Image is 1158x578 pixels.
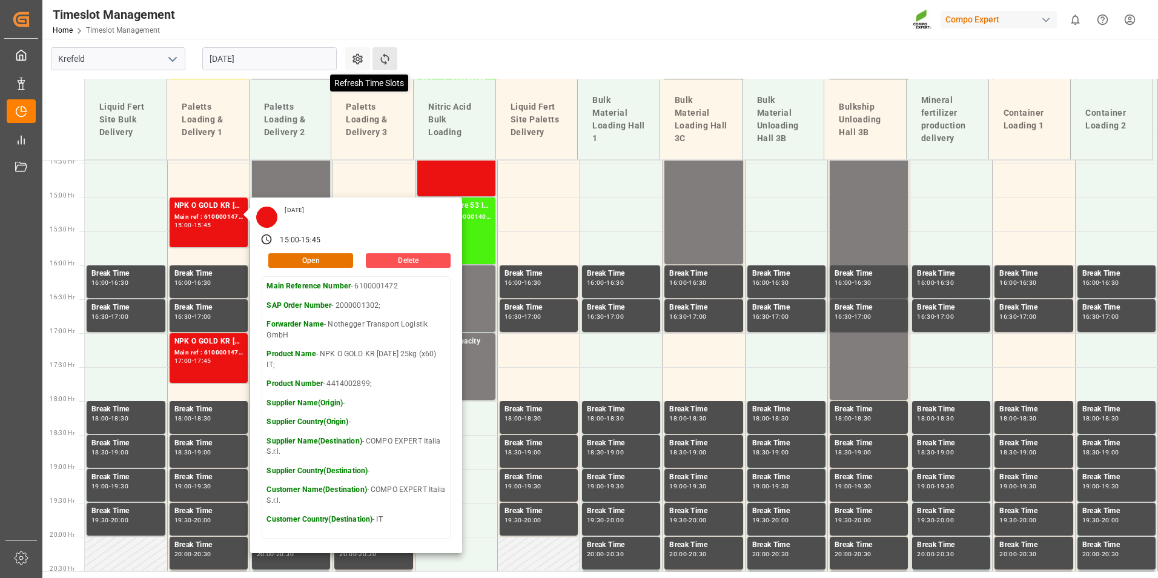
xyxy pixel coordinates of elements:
[772,416,789,421] div: 18:30
[174,450,192,455] div: 18:30
[769,416,771,421] div: -
[50,362,74,368] span: 17:30 Hr
[524,517,541,523] div: 20:00
[266,399,343,407] strong: Supplier Name(Origin)
[194,358,211,364] div: 17:45
[999,483,1017,489] div: 19:00
[835,471,903,483] div: Break Time
[1082,404,1151,416] div: Break Time
[752,89,815,150] div: Bulk Material Unloading Hall 3B
[266,319,446,340] p: - Nothegger Transport Logistik GmbH
[854,314,872,319] div: 17:00
[917,505,985,517] div: Break Time
[194,222,211,228] div: 15:45
[280,206,308,214] div: [DATE]
[913,9,932,30] img: Screenshot%202023-09-29%20at%2010.02.21.png_1712312052.png
[1102,314,1119,319] div: 17:00
[606,280,624,285] div: 16:30
[266,320,324,328] strong: Forwarder Name
[174,404,243,416] div: Break Time
[606,517,624,523] div: 20:00
[999,471,1068,483] div: Break Time
[917,483,935,489] div: 19:00
[752,517,770,523] div: 19:30
[917,280,935,285] div: 16:00
[669,450,687,455] div: 18:30
[604,280,606,285] div: -
[524,450,541,455] div: 19:00
[111,280,128,285] div: 16:30
[752,302,821,314] div: Break Time
[854,416,872,421] div: 18:30
[999,416,1017,421] div: 18:00
[917,302,985,314] div: Break Time
[835,437,903,450] div: Break Time
[505,314,522,319] div: 16:30
[1099,314,1101,319] div: -
[935,416,936,421] div: -
[669,268,738,280] div: Break Time
[687,280,689,285] div: -
[752,314,770,319] div: 16:30
[587,404,655,416] div: Break Time
[1102,416,1119,421] div: 18:30
[53,26,73,35] a: Home
[266,301,331,310] strong: SAP Order Number
[587,471,655,483] div: Break Time
[772,450,789,455] div: 19:00
[587,517,604,523] div: 19:30
[1017,450,1019,455] div: -
[935,280,936,285] div: -
[689,280,706,285] div: 16:30
[266,398,446,409] p: -
[669,416,687,421] div: 18:00
[50,192,74,199] span: 15:00 Hr
[366,253,451,268] button: Delete
[772,517,789,523] div: 20:00
[936,314,954,319] div: 17:00
[91,268,160,280] div: Break Time
[669,280,687,285] div: 16:00
[1082,471,1151,483] div: Break Time
[266,379,446,390] p: - 4414002899;
[174,358,192,364] div: 17:00
[174,483,192,489] div: 19:00
[505,280,522,285] div: 16:00
[835,416,852,421] div: 18:00
[772,314,789,319] div: 17:00
[506,96,568,144] div: Liquid Fert Site Paletts Delivery
[687,450,689,455] div: -
[852,314,854,319] div: -
[301,235,320,246] div: 15:45
[174,348,243,358] div: Main ref : 6100001473, 2000001306;
[587,268,655,280] div: Break Time
[266,350,316,358] strong: Product Name
[999,404,1068,416] div: Break Time
[259,96,322,144] div: Paletts Loading & Delivery 2
[192,450,194,455] div: -
[1082,268,1151,280] div: Break Time
[1089,6,1116,33] button: Help Center
[587,437,655,450] div: Break Time
[91,505,160,517] div: Break Time
[999,314,1017,319] div: 16:30
[669,517,687,523] div: 19:30
[266,485,366,494] strong: Customer Name(Destination)
[174,212,243,222] div: Main ref : 6100001472, 2000001302;
[769,314,771,319] div: -
[917,437,985,450] div: Break Time
[669,483,687,489] div: 19:00
[752,450,770,455] div: 18:30
[50,294,74,301] span: 16:30 Hr
[604,450,606,455] div: -
[94,96,157,144] div: Liquid Fert Site Bulk Delivery
[1099,280,1101,285] div: -
[299,235,301,246] div: -
[669,404,738,416] div: Break Time
[835,450,852,455] div: 18:30
[1019,280,1037,285] div: 16:30
[50,328,74,334] span: 17:00 Hr
[1019,450,1037,455] div: 19:00
[669,302,738,314] div: Break Time
[174,437,243,450] div: Break Time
